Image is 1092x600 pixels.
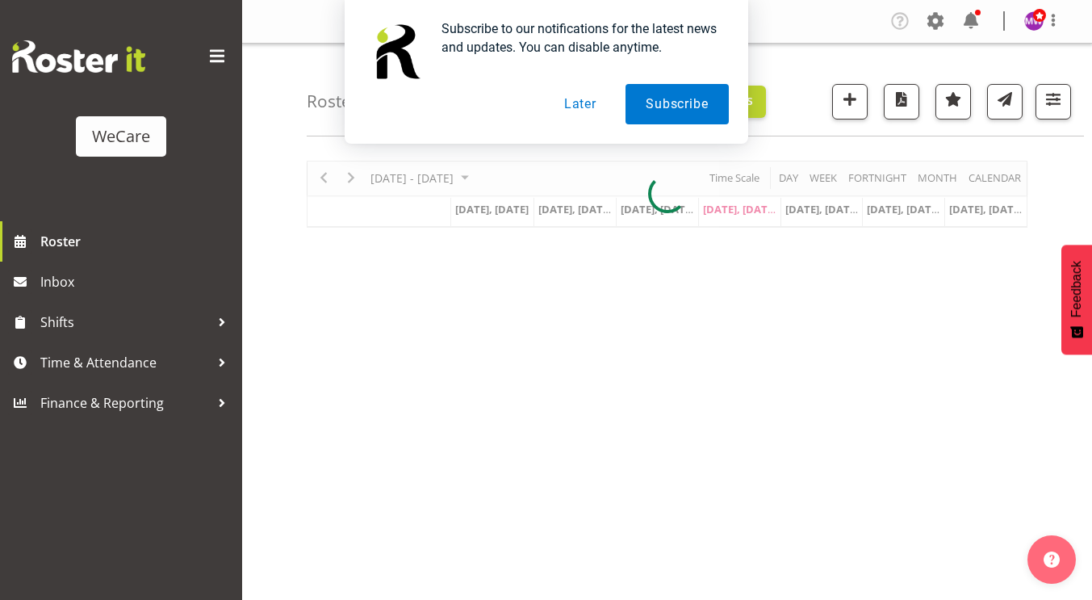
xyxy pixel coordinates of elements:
span: Time & Attendance [40,350,210,375]
button: Later [544,84,617,124]
span: Inbox [40,270,234,294]
img: notification icon [364,19,429,84]
span: Finance & Reporting [40,391,210,415]
button: Feedback - Show survey [1061,245,1092,355]
span: Roster [40,229,234,254]
span: Shifts [40,310,210,334]
span: Feedback [1069,261,1084,317]
img: help-xxl-2.png [1044,552,1060,568]
div: Subscribe to our notifications for the latest news and updates. You can disable anytime. [429,19,729,57]
button: Subscribe [625,84,728,124]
